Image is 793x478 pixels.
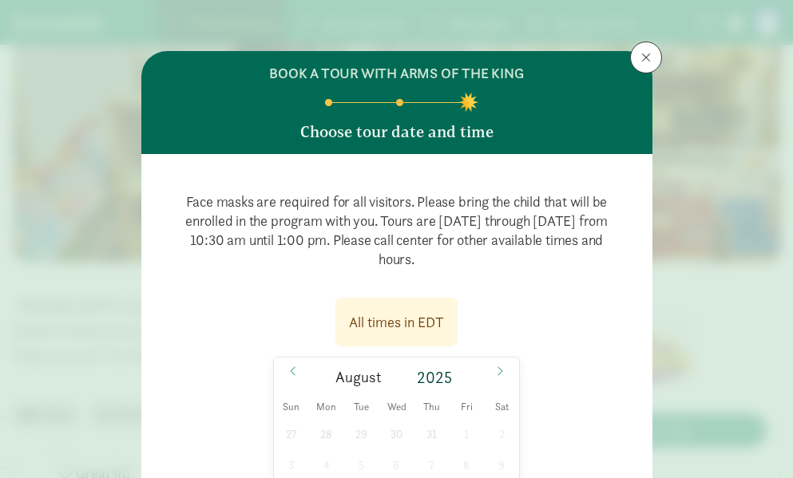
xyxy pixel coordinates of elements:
span: Mon [309,402,344,413]
span: Sat [484,402,519,413]
span: Sun [274,402,309,413]
span: August [335,370,382,385]
span: Thu [414,402,450,413]
div: All times in EDT [349,311,444,333]
span: Wed [379,402,414,413]
p: Face masks are required for all visitors. Please bring the child that will be enrolled in the pro... [167,180,627,282]
h5: Choose tour date and time [300,122,494,141]
span: Tue [344,402,379,413]
span: Fri [449,402,484,413]
h6: BOOK A TOUR WITH ARMS OF THE KING [269,64,523,83]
